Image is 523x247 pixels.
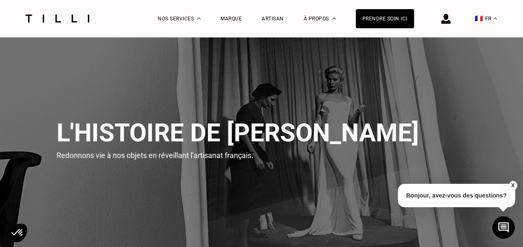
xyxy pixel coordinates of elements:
[22,15,92,22] img: Logo du service de couturière Tilli
[197,17,201,20] img: Menu déroulant
[398,184,515,207] p: Bonjour, avez-vous des questions?
[356,9,414,28] a: Prendre soin ici
[262,16,284,22] a: Artisan
[57,118,419,148] span: L'histoire de [PERSON_NAME]
[493,17,497,20] img: menu déroulant
[57,151,365,160] p: Redonnons vie à nos objets en réveillant l'artisanat français.
[332,17,336,20] img: Menu déroulant à propos
[475,15,483,22] span: 🇫🇷
[508,181,517,190] button: X
[441,14,451,24] img: icône connexion
[221,16,242,22] a: Marque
